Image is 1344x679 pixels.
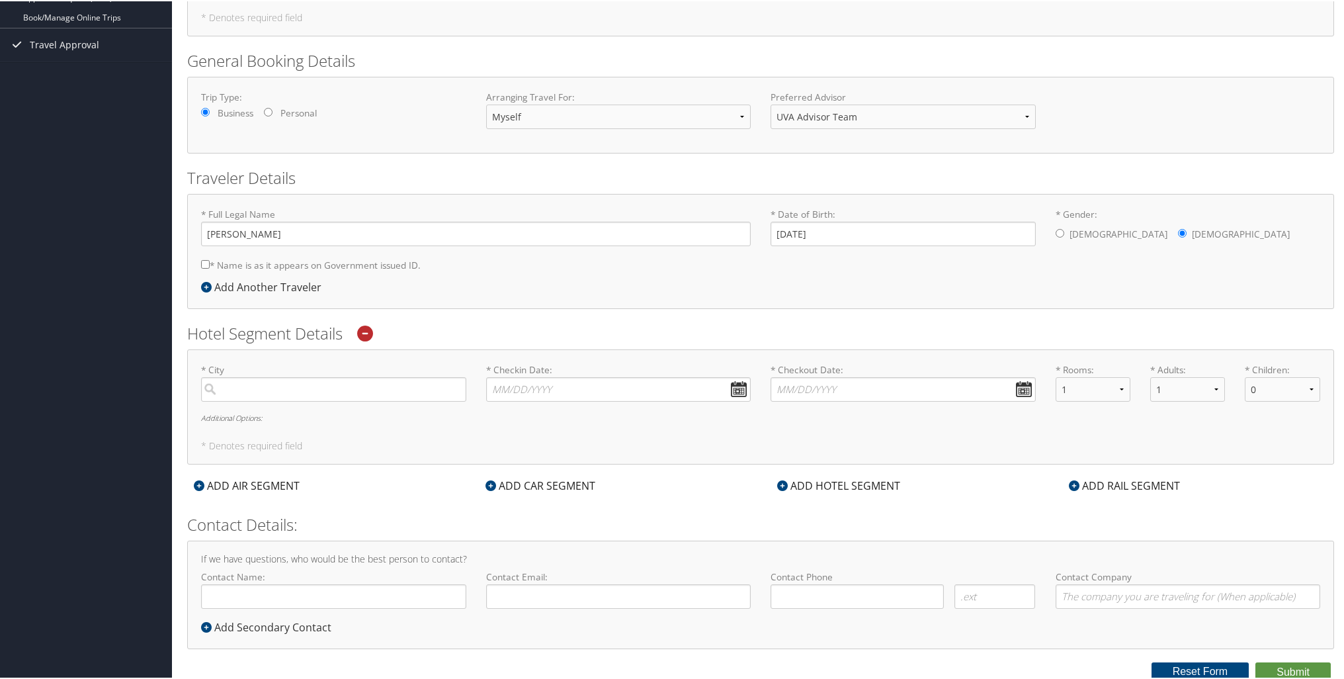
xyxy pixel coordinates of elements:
[1056,206,1321,246] label: * Gender:
[479,476,602,492] div: ADD CAR SEGMENT
[1056,228,1064,236] input: * Gender:[DEMOGRAPHIC_DATA][DEMOGRAPHIC_DATA]
[201,278,328,294] div: Add Another Traveler
[954,583,1036,608] input: .ext
[1178,228,1187,236] input: * Gender:[DEMOGRAPHIC_DATA][DEMOGRAPHIC_DATA]
[280,105,317,118] label: Personal
[201,12,1320,21] h5: * Denotes required field
[218,105,253,118] label: Business
[1056,583,1321,608] input: Contact Company
[486,362,751,400] label: * Checkin Date:
[771,220,1036,245] input: * Date of Birth:
[771,362,1036,400] label: * Checkout Date:
[187,512,1334,535] h2: Contact Details:
[486,89,751,103] label: Arranging Travel For:
[201,259,210,267] input: * Name is as it appears on Government issued ID.
[1056,569,1321,607] label: Contact Company
[30,27,99,60] span: Travel Approval
[201,618,338,634] div: Add Secondary Contact
[201,583,466,608] input: Contact Name:
[771,476,907,492] div: ADD HOTEL SEGMENT
[1150,362,1225,375] label: * Adults:
[1056,362,1130,375] label: * Rooms:
[201,413,1320,420] h6: Additional Options:
[187,321,1334,343] h2: Hotel Segment Details
[201,440,1320,449] h5: * Denotes required field
[201,206,751,244] label: * Full Legal Name
[201,89,466,103] label: Trip Type:
[187,476,306,492] div: ADD AIR SEGMENT
[1062,476,1187,492] div: ADD RAIL SEGMENT
[771,206,1036,244] label: * Date of Birth:
[486,569,751,607] label: Contact Email:
[771,89,1036,103] label: Preferred Advisor
[201,553,1320,563] h4: If we have questions, who would be the best person to contact?
[486,376,751,400] input: * Checkin Date:
[187,48,1334,71] h2: General Booking Details
[771,569,1036,582] label: Contact Phone
[486,583,751,608] input: Contact Email:
[771,376,1036,400] input: * Checkout Date:
[201,362,466,400] label: * City
[1245,362,1320,375] label: * Children:
[1192,220,1290,246] label: [DEMOGRAPHIC_DATA]
[201,220,751,245] input: * Full Legal Name
[201,251,421,276] label: * Name is as it appears on Government issued ID.
[187,165,1334,188] h2: Traveler Details
[1070,220,1167,246] label: [DEMOGRAPHIC_DATA]
[201,569,466,607] label: Contact Name:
